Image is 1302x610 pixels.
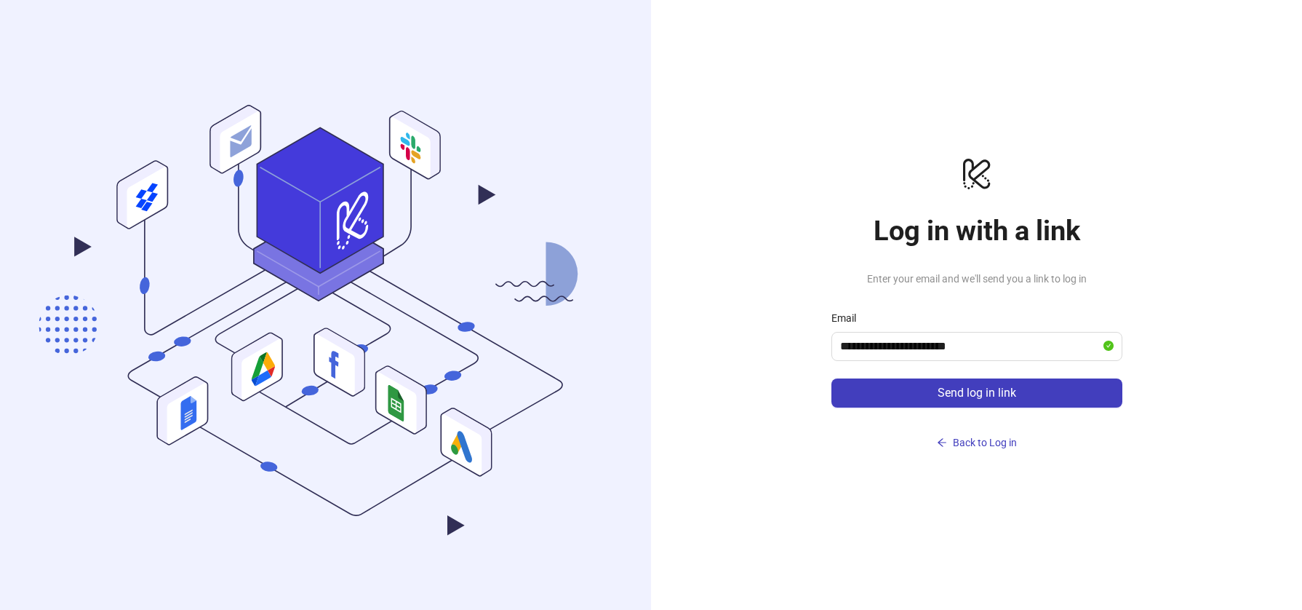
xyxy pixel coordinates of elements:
[831,408,1122,454] a: Back to Log in
[937,437,947,448] span: arrow-left
[831,310,866,326] label: Email
[831,271,1122,287] span: Enter your email and we'll send you a link to log in
[831,431,1122,454] button: Back to Log in
[938,387,1016,400] span: Send log in link
[840,338,1101,355] input: Email
[953,437,1017,448] span: Back to Log in
[831,379,1122,408] button: Send log in link
[831,214,1122,247] h1: Log in with a link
